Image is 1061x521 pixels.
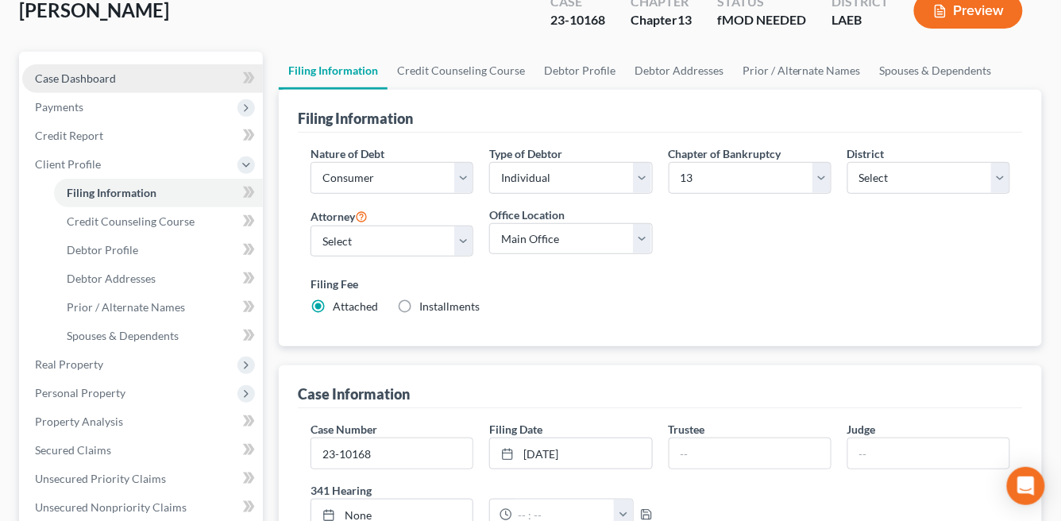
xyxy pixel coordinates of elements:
[67,214,195,228] span: Credit Counseling Course
[35,157,101,171] span: Client Profile
[298,109,413,128] div: Filing Information
[35,500,187,514] span: Unsecured Nonpriority Claims
[311,438,473,469] input: Enter case number...
[22,436,263,465] a: Secured Claims
[848,438,1009,469] input: --
[625,52,733,90] a: Debtor Addresses
[35,129,103,142] span: Credit Report
[669,421,705,438] label: Trustee
[35,386,125,399] span: Personal Property
[67,272,156,285] span: Debtor Addresses
[1007,467,1045,505] div: Open Intercom Messenger
[550,11,605,29] div: 23-10168
[54,207,263,236] a: Credit Counseling Course
[35,100,83,114] span: Payments
[67,243,138,257] span: Debtor Profile
[54,264,263,293] a: Debtor Addresses
[22,407,263,436] a: Property Analysis
[831,11,889,29] div: LAEB
[54,322,263,350] a: Spouses & Dependents
[669,438,831,469] input: --
[67,186,156,199] span: Filing Information
[54,179,263,207] a: Filing Information
[311,421,377,438] label: Case Number
[35,472,166,485] span: Unsecured Priority Claims
[490,438,651,469] a: [DATE]
[870,52,1001,90] a: Spouses & Dependents
[717,11,806,29] div: fMOD NEEDED
[22,64,263,93] a: Case Dashboard
[419,299,480,313] span: Installments
[847,145,885,162] label: District
[311,206,368,226] label: Attorney
[311,145,384,162] label: Nature of Debt
[22,122,263,150] a: Credit Report
[35,71,116,85] span: Case Dashboard
[534,52,625,90] a: Debtor Profile
[489,206,565,223] label: Office Location
[35,357,103,371] span: Real Property
[489,421,542,438] label: Filing Date
[35,443,111,457] span: Secured Claims
[54,236,263,264] a: Debtor Profile
[489,145,562,162] label: Type of Debtor
[298,384,410,403] div: Case Information
[67,300,185,314] span: Prior / Alternate Names
[333,299,378,313] span: Attached
[677,12,692,27] span: 13
[388,52,534,90] a: Credit Counseling Course
[847,421,876,438] label: Judge
[54,293,263,322] a: Prior / Alternate Names
[311,276,1010,292] label: Filing Fee
[631,11,692,29] div: Chapter
[303,482,661,499] label: 341 Hearing
[22,465,263,493] a: Unsecured Priority Claims
[35,415,123,428] span: Property Analysis
[279,52,388,90] a: Filing Information
[669,145,781,162] label: Chapter of Bankruptcy
[733,52,870,90] a: Prior / Alternate Names
[67,329,179,342] span: Spouses & Dependents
